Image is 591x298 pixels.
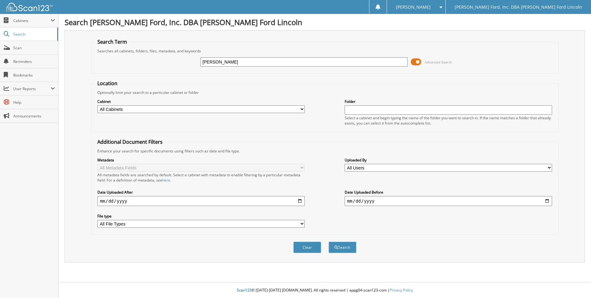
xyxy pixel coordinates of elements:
[13,113,55,119] span: Announcements
[13,72,55,78] span: Bookmarks
[97,196,305,206] input: start
[6,3,53,11] img: scan123-logo-white.svg
[94,138,166,145] legend: Additional Document Filters
[455,5,582,9] span: [PERSON_NAME] Ford, Inc. DBA [PERSON_NAME] Ford Lincoln
[390,287,413,293] a: Privacy Policy
[94,48,555,54] div: Searches all cabinets, folders, files, metadata, and keywords
[13,86,51,91] span: User Reports
[13,32,54,37] span: Search
[13,59,55,64] span: Reminders
[425,60,452,64] span: Advanced Search
[13,18,51,23] span: Cabinets
[162,177,170,183] a: here
[97,172,305,183] div: All metadata fields are searched by default. Select a cabinet with metadata to enable filtering b...
[97,213,305,219] label: File type
[345,99,552,104] label: Folder
[560,268,591,298] iframe: Chat Widget
[345,157,552,163] label: Uploaded By
[345,196,552,206] input: end
[97,99,305,104] label: Cabinet
[97,157,305,163] label: Metadata
[345,190,552,195] label: Date Uploaded Before
[329,242,356,253] button: Search
[94,38,130,45] legend: Search Term
[13,100,55,105] span: Help
[396,5,431,9] span: [PERSON_NAME]
[65,17,585,27] h1: Search [PERSON_NAME] Ford, Inc. DBA [PERSON_NAME] Ford Lincoln
[345,115,552,126] div: Select a cabinet and begin typing the name of the folder you want to search in. If the name match...
[237,287,252,293] span: Scan123
[94,148,555,154] div: Enhance your search for specific documents using filters such as date and file type.
[13,45,55,50] span: Scan
[97,190,305,195] label: Date Uploaded After
[94,90,555,95] div: Optionally limit your search to a particular cabinet or folder
[94,80,121,87] legend: Location
[58,283,591,298] div: © [DATE]-[DATE] [DOMAIN_NAME]. All rights reserved | appg04-scan123-com |
[293,242,321,253] button: Clear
